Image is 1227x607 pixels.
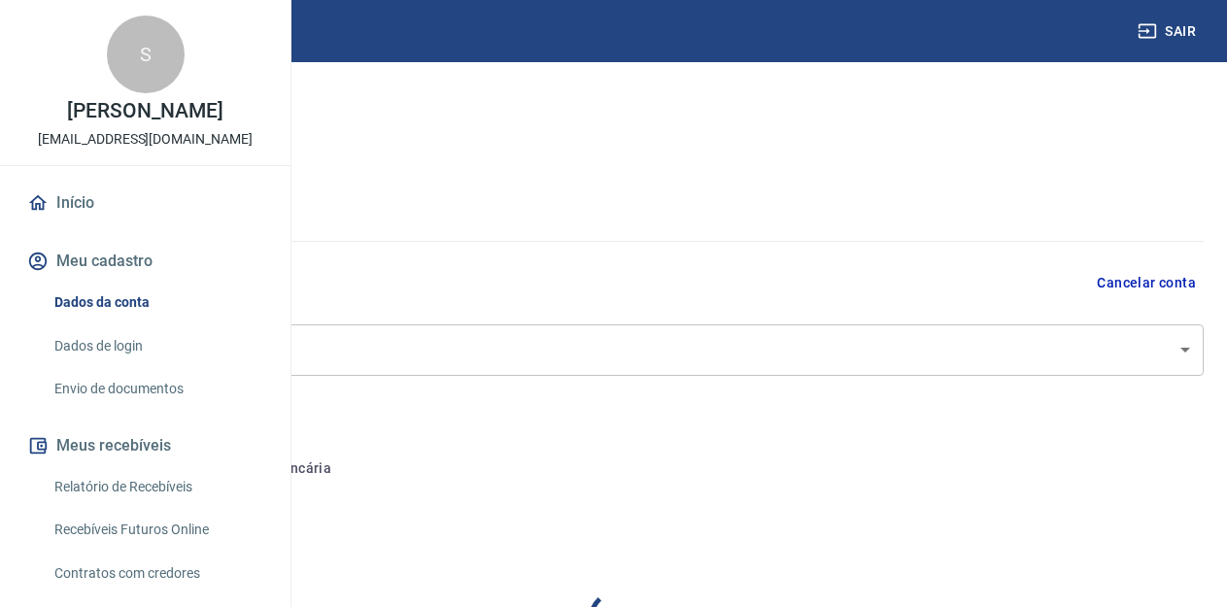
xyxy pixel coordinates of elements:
[47,510,267,550] a: Recebíveis Futuros Online
[31,179,1204,210] h5: Dados cadastrais
[47,467,267,507] a: Relatório de Recebíveis
[23,182,267,224] a: Início
[47,283,267,322] a: Dados da conta
[23,240,267,283] button: Meu cadastro
[47,554,267,593] a: Contratos com credores
[107,16,185,93] div: S
[47,326,267,366] a: Dados de login
[23,424,267,467] button: Meus recebíveis
[47,369,267,409] a: Envio de documentos
[38,129,253,150] p: [EMAIL_ADDRESS][DOMAIN_NAME]
[1134,14,1204,50] button: Sair
[1089,265,1204,301] button: Cancelar conta
[31,324,1204,376] div: [PERSON_NAME]
[67,101,222,121] p: [PERSON_NAME]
